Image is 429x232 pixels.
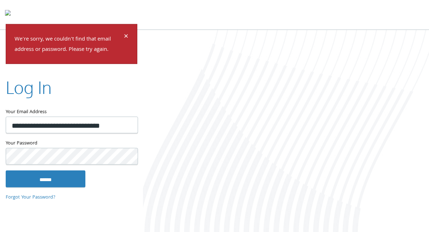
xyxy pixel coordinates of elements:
img: todyl-logo-dark.svg [5,7,11,22]
span: × [124,30,128,44]
button: Dismiss alert [124,33,128,42]
h2: Log In [6,75,52,99]
label: Your Password [6,139,137,148]
p: We're sorry, we couldn't find that email address or password. Please try again. [15,35,123,55]
a: Forgot Your Password? [6,194,55,201]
